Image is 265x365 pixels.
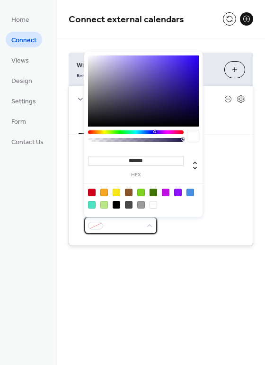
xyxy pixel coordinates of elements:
div: #4A90E2 [186,189,194,196]
a: Views [6,52,35,68]
span: Form [11,117,26,127]
span: Remove [77,73,95,79]
a: Contact Us [6,134,49,149]
a: Design [6,73,38,88]
span: Home [11,15,29,25]
div: #9013FE [174,189,182,196]
div: #D0021B [88,189,96,196]
button: Settings [79,111,115,134]
span: Views [11,56,29,66]
div: #4A4A4A [125,201,132,209]
span: Connect [11,36,36,46]
div: #F8E71C [113,189,120,196]
div: #417505 [150,189,157,196]
a: Settings [6,93,42,109]
span: Settings [11,97,36,107]
label: hex [88,173,184,178]
div: #8B572A [125,189,132,196]
div: #F5A623 [100,189,108,196]
a: Home [6,11,35,27]
div: #7ED321 [137,189,145,196]
span: Design [11,76,32,86]
div: #9B9B9B [137,201,145,209]
div: #000000 [113,201,120,209]
div: #FFFFFF [150,201,157,209]
div: #BD10E0 [162,189,169,196]
a: Connect [6,32,42,47]
span: Wix Events [77,61,217,71]
a: Form [6,113,32,129]
span: Connect external calendars [69,10,184,29]
div: #50E3C2 [88,201,96,209]
span: Contact Us [11,137,44,147]
div: #B8E986 [100,201,108,209]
